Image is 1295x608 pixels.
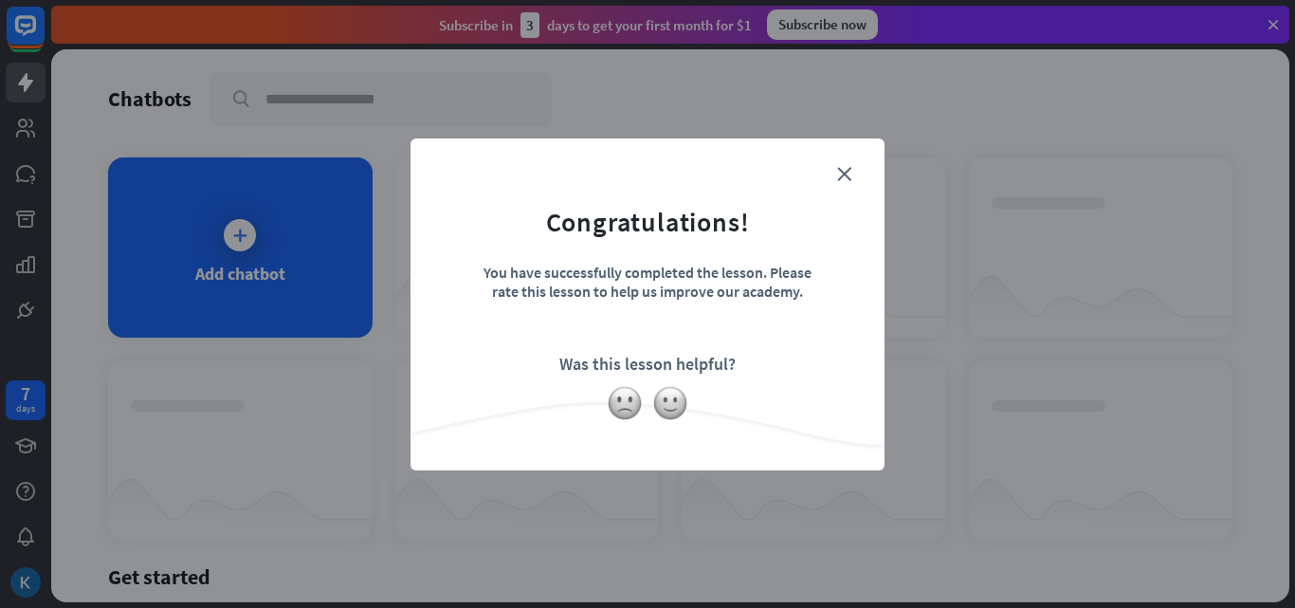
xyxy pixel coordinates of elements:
div: Was this lesson helpful? [559,353,736,375]
i: close [837,167,851,181]
img: slightly-smiling-face [652,385,688,421]
img: slightly-frowning-face [607,385,643,421]
div: You have successfully completed the lesson. Please rate this lesson to help us improve our academy. [482,263,813,329]
div: Congratulations! [546,205,750,239]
